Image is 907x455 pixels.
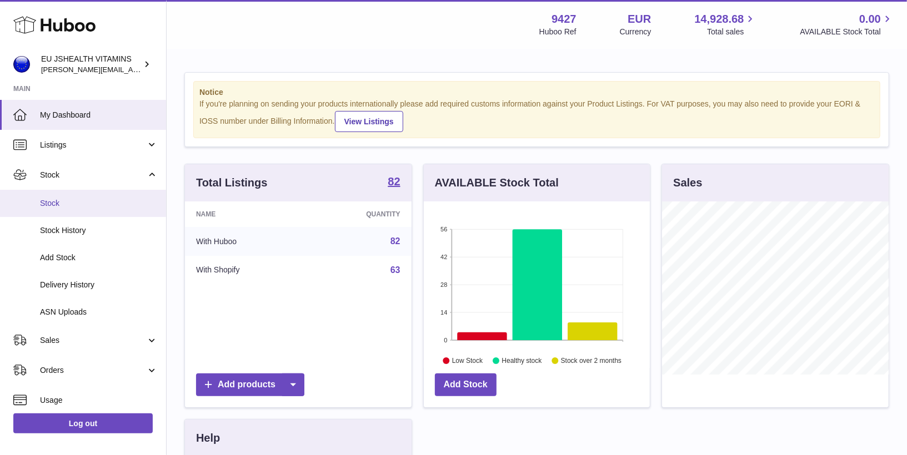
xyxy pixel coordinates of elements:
[390,236,400,246] a: 82
[40,307,158,317] span: ASN Uploads
[694,12,744,27] span: 14,928.68
[196,373,304,396] a: Add products
[452,357,483,365] text: Low Stock
[502,357,542,365] text: Healthy stock
[40,140,146,150] span: Listings
[707,27,756,37] span: Total sales
[440,281,447,288] text: 28
[199,99,874,132] div: If you're planning on sending your products internationally please add required customs informati...
[185,201,307,227] th: Name
[859,12,881,27] span: 0.00
[13,413,153,433] a: Log out
[561,357,622,365] text: Stock over 2 months
[40,252,158,263] span: Add Stock
[40,110,158,120] span: My Dashboard
[13,56,30,73] img: laura@jessicasepel.com
[694,12,756,37] a: 14,928.68 Total sales
[673,175,702,190] h3: Sales
[440,254,447,260] text: 42
[40,395,158,406] span: Usage
[185,227,307,256] td: With Huboo
[41,65,223,74] span: [PERSON_NAME][EMAIL_ADDRESS][DOMAIN_NAME]
[800,12,894,37] a: 0.00 AVAILABLE Stock Total
[388,176,400,187] strong: 82
[440,226,447,232] text: 56
[444,337,447,343] text: 0
[40,280,158,290] span: Delivery History
[628,12,651,27] strong: EUR
[390,265,400,275] a: 63
[199,87,874,98] strong: Notice
[552,12,577,27] strong: 9427
[620,27,652,37] div: Currency
[40,198,158,209] span: Stock
[800,27,894,37] span: AVAILABLE Stock Total
[440,309,447,316] text: 14
[196,431,220,446] h3: Help
[435,175,559,190] h3: AVAILABLE Stock Total
[40,170,146,180] span: Stock
[40,225,158,236] span: Stock History
[40,365,146,376] span: Orders
[307,201,412,227] th: Quantity
[185,256,307,285] td: With Shopify
[40,335,146,346] span: Sales
[539,27,577,37] div: Huboo Ref
[196,175,268,190] h3: Total Listings
[435,373,497,396] a: Add Stock
[41,54,141,75] div: EU JSHEALTH VITAMINS
[335,111,403,132] a: View Listings
[388,176,400,189] a: 82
